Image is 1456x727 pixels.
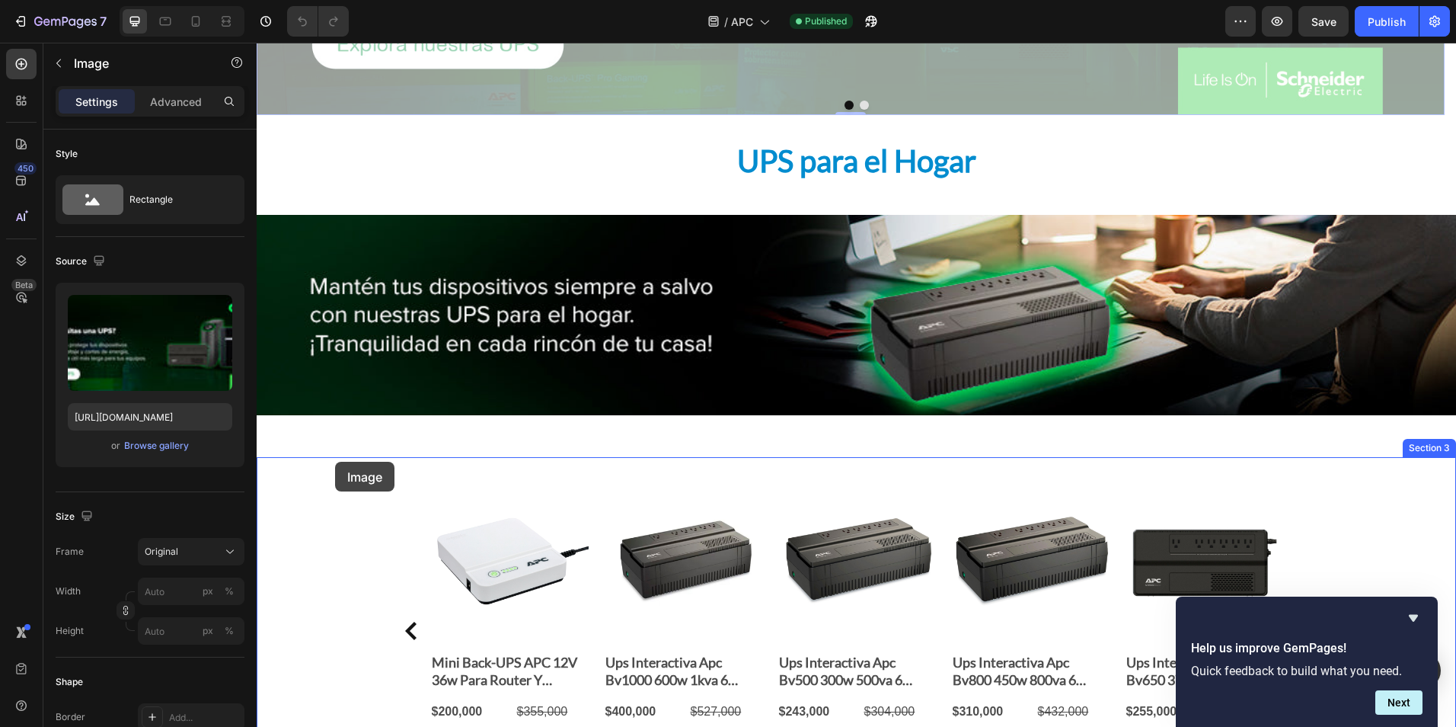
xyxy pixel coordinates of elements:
[56,147,78,161] div: Style
[257,43,1456,727] iframe: Design area
[56,624,84,638] label: Height
[74,54,203,72] p: Image
[56,710,85,724] div: Border
[203,624,213,638] div: px
[225,624,234,638] div: %
[56,545,84,559] label: Frame
[1368,14,1406,30] div: Publish
[56,584,81,598] label: Width
[68,403,232,431] input: https://example.com/image.jpg
[1404,609,1422,627] button: Hide survey
[731,14,753,30] span: APC
[68,295,232,391] img: preview-image
[225,584,234,598] div: %
[1191,639,1422,658] h2: Help us improve GemPages!
[169,711,241,725] div: Add...
[75,94,118,110] p: Settings
[1375,690,1422,715] button: Next question
[138,617,244,645] input: px%
[287,6,349,37] div: Undo/Redo
[1298,6,1349,37] button: Save
[14,162,37,175] div: 450
[724,14,728,30] span: /
[138,538,244,565] button: Original
[220,622,238,640] button: px
[111,437,120,455] span: or
[11,279,37,291] div: Beta
[124,439,189,453] div: Browse gallery
[1355,6,1419,37] button: Publish
[805,14,847,28] span: Published
[56,675,83,689] div: Shape
[199,622,217,640] button: %
[1191,664,1422,678] p: Quick feedback to build what you need.
[56,251,108,272] div: Source
[129,182,222,217] div: Rectangle
[138,578,244,605] input: px%
[6,6,113,37] button: 7
[56,507,96,527] div: Size
[199,582,217,600] button: %
[100,12,107,30] p: 7
[145,545,178,559] span: Original
[123,438,190,453] button: Browse gallery
[1311,15,1336,28] span: Save
[150,94,202,110] p: Advanced
[203,584,213,598] div: px
[1191,609,1422,715] div: Help us improve GemPages!
[220,582,238,600] button: px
